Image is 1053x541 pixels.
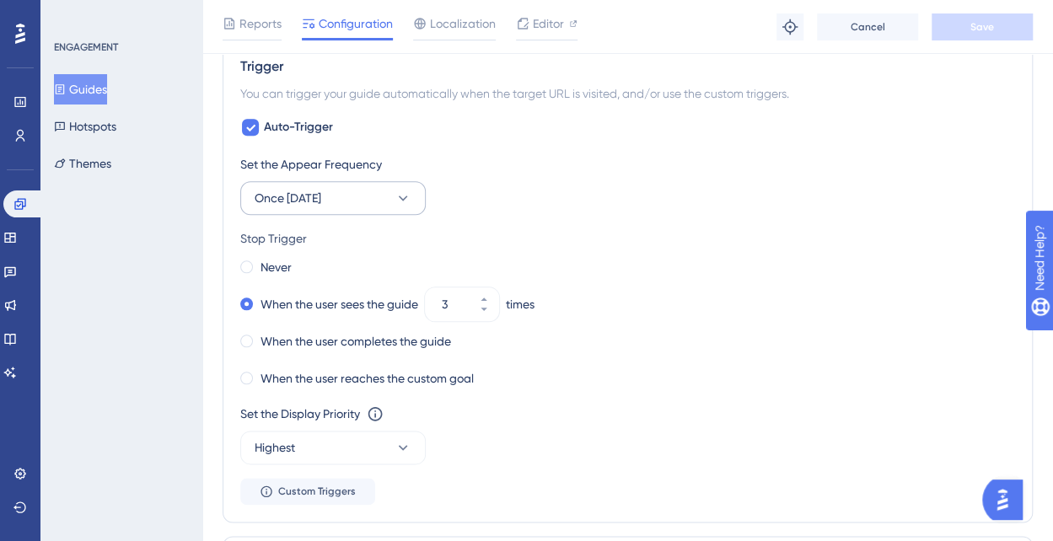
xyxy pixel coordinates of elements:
div: ENGAGEMENT [54,40,118,54]
label: When the user sees the guide [261,294,418,314]
span: Once [DATE] [255,188,321,208]
div: times [506,294,535,314]
span: Auto-Trigger [264,117,333,137]
button: Guides [54,74,107,104]
span: Configuration [319,13,393,34]
span: Localization [430,13,496,34]
button: Save [932,13,1033,40]
iframe: UserGuiding AI Assistant Launcher [982,474,1033,525]
span: Custom Triggers [278,485,356,498]
button: Custom Triggers [240,478,375,505]
button: Highest [240,431,426,464]
span: Editor [533,13,564,34]
button: Hotspots [54,111,116,142]
div: Set the Display Priority [240,404,360,424]
button: Cancel [817,13,918,40]
label: When the user reaches the custom goal [261,368,474,388]
div: Stop Trigger [240,228,1015,249]
label: Never [261,257,292,277]
span: Cancel [851,20,885,34]
button: Themes [54,148,111,179]
label: When the user completes the guide [261,331,451,351]
div: Set the Appear Frequency [240,154,1015,174]
span: Highest [255,437,295,458]
button: Once [DATE] [240,181,426,215]
div: You can trigger your guide automatically when the target URL is visited, and/or use the custom tr... [240,83,1015,104]
div: Trigger [240,56,1015,77]
span: Reports [239,13,282,34]
span: Save [970,20,994,34]
span: Need Help? [40,4,105,24]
